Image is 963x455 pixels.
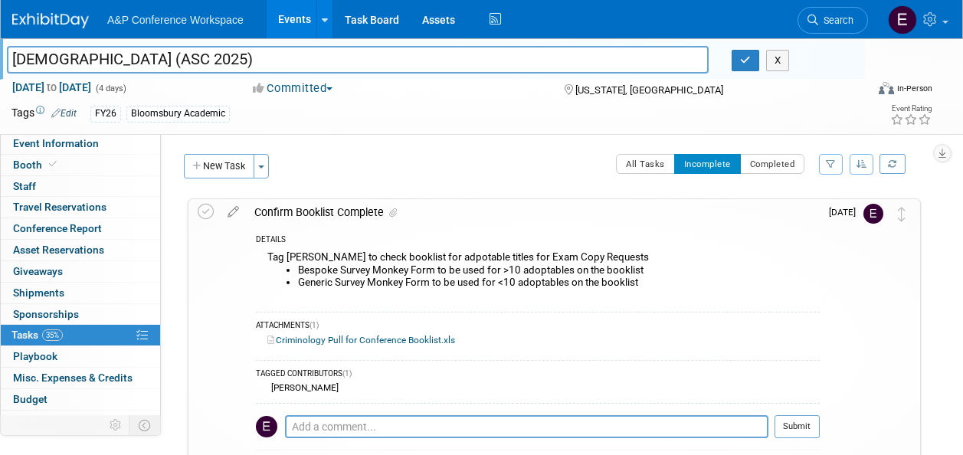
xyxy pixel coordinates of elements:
div: Event Format [798,80,932,103]
div: Bloomsbury Academic [126,106,230,122]
span: Playbook [13,350,57,362]
button: New Task [184,154,254,178]
div: [PERSON_NAME] [267,382,339,393]
span: Budget [13,393,47,405]
div: ATTACHMENTS [256,320,820,333]
span: A&P Conference Workspace [107,14,244,26]
a: Tasks35% [1,325,160,345]
button: Submit [775,415,820,438]
td: Tags [11,105,77,123]
a: Budget [1,389,160,410]
span: Asset Reservations [13,244,104,256]
button: X [766,50,790,71]
div: FY26 [90,106,121,122]
div: Event Rating [890,105,932,113]
span: Travel Reservations [13,201,106,213]
li: Bespoke Survey Monkey Form to be used for >10 adoptables on the booklist [298,264,820,277]
div: Tag [PERSON_NAME] to check booklist for adpotable titles for Exam Copy Requests [256,247,820,303]
a: Giveaways [1,261,160,282]
button: Incomplete [674,154,741,174]
span: Conference Report [13,222,102,234]
a: Criminology Pull for Conference Booklist.xls [267,335,455,345]
a: Search [798,7,868,34]
span: [US_STATE], [GEOGRAPHIC_DATA] [575,84,723,96]
span: Sponsorships [13,308,79,320]
a: Conference Report [1,218,160,239]
span: 35% [42,329,63,341]
div: DETAILS [256,234,820,247]
a: Playbook [1,346,160,367]
span: (4 days) [94,83,126,93]
span: Giveaways [13,265,63,277]
img: Erika Rollins [863,204,883,224]
button: All Tasks [616,154,675,174]
div: In-Person [896,83,932,94]
a: ROI, Objectives & ROO [1,411,160,431]
div: TAGGED CONTRIBUTORS [256,368,820,381]
button: Committed [247,80,339,97]
a: Staff [1,176,160,197]
span: ROI, Objectives & ROO [13,414,116,427]
span: (1) [342,369,352,378]
span: [DATE] [DATE] [11,80,92,94]
a: Misc. Expenses & Credits [1,368,160,388]
span: Misc. Expenses & Credits [13,372,133,384]
span: Staff [13,180,36,192]
img: Erika Rollins [888,5,917,34]
td: Toggle Event Tabs [129,415,161,435]
button: Completed [740,154,805,174]
i: Booth reservation complete [49,160,57,169]
span: Tasks [11,329,63,341]
a: Asset Reservations [1,240,160,260]
span: (1) [310,321,319,329]
li: Generic Survey Monkey Form to be used for <10 adoptables on the booklist [298,277,820,289]
span: Search [818,15,853,26]
span: to [44,81,59,93]
a: Shipments [1,283,160,303]
a: Event Information [1,133,160,154]
i: Move task [898,207,906,221]
span: Booth [13,159,60,171]
a: Sponsorships [1,304,160,325]
img: Format-Inperson.png [879,82,894,94]
td: Personalize Event Tab Strip [103,415,129,435]
img: Erika Rollins [256,416,277,437]
a: Edit [51,108,77,119]
a: Travel Reservations [1,197,160,218]
span: Event Information [13,137,99,149]
img: ExhibitDay [12,13,89,28]
div: Confirm Booklist Complete [247,199,820,225]
a: edit [220,205,247,219]
span: [DATE] [829,207,863,218]
a: Refresh [879,154,906,174]
span: Shipments [13,286,64,299]
a: Booth [1,155,160,175]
